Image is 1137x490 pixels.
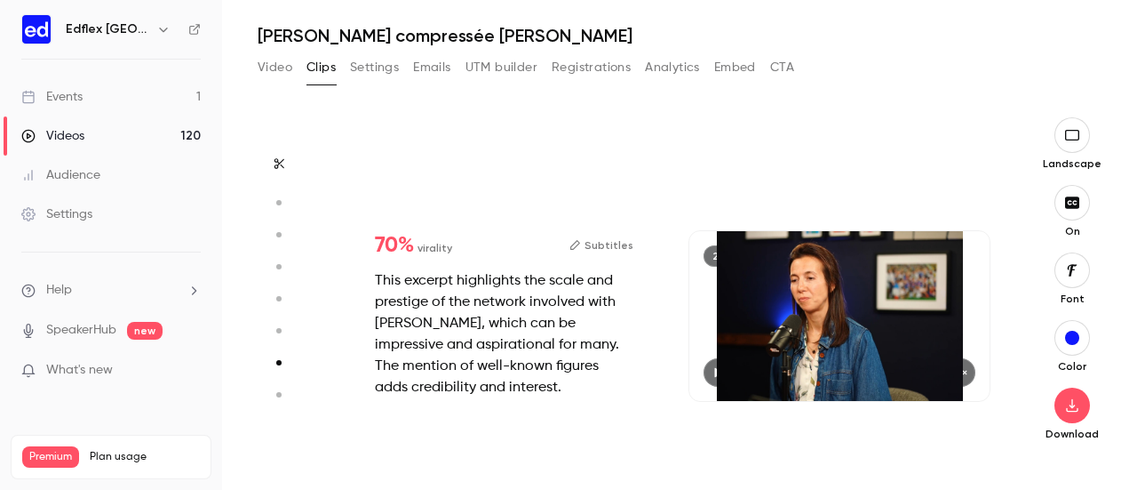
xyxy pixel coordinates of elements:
[306,53,336,82] button: Clips
[1043,157,1101,171] p: Landscape
[1044,427,1101,441] p: Download
[258,25,1101,46] h1: [PERSON_NAME] compressée [PERSON_NAME]
[127,322,163,340] span: new
[1044,359,1101,374] p: Color
[21,281,201,300] li: help-dropdown-opener
[258,53,292,82] button: Video
[645,53,700,82] button: Analytics
[22,15,51,44] img: Edflex France
[465,53,537,82] button: UTM builder
[21,88,83,106] div: Events
[350,53,399,82] button: Settings
[569,235,633,256] button: Subtitles
[413,53,450,82] button: Emails
[179,363,201,379] iframe: Noticeable Trigger
[1044,292,1101,306] p: Font
[21,166,100,184] div: Audience
[46,281,72,300] span: Help
[21,205,92,223] div: Settings
[552,53,631,82] button: Registrations
[417,240,452,256] span: virality
[714,53,756,82] button: Embed
[46,321,116,340] a: SpeakerHub
[770,53,794,82] button: CTA
[375,235,414,256] span: 70 %
[90,450,200,464] span: Plan usage
[66,20,149,38] h6: Edflex [GEOGRAPHIC_DATA]
[22,446,79,468] span: Premium
[375,270,633,398] div: This excerpt highlights the scale and prestige of the network involved with [PERSON_NAME], which ...
[46,361,113,380] span: What's new
[1044,224,1101,238] p: On
[21,127,84,145] div: Videos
